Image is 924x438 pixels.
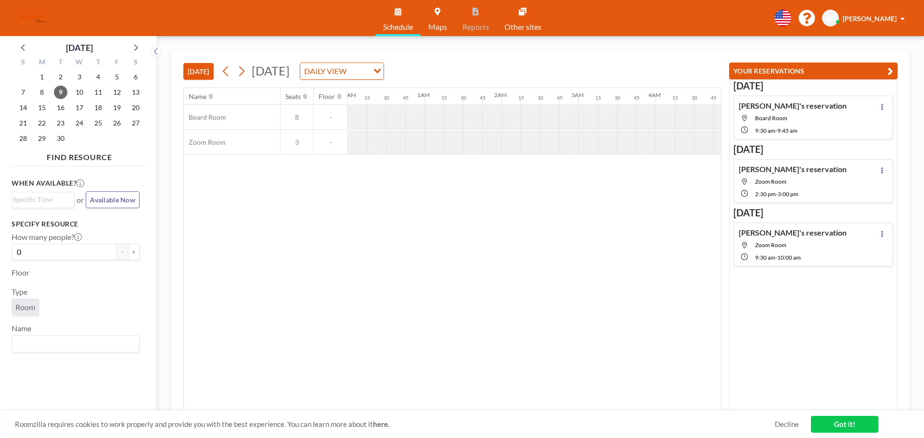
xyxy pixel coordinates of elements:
[778,190,798,198] span: 3:00 PM
[15,420,775,429] span: Roomzilla requires cookies to work properly and provide you with the best experience. You can lea...
[755,241,786,249] span: Zoom Room
[91,70,105,84] span: Thursday, September 4, 2025
[129,101,142,114] span: Saturday, September 20, 2025
[826,14,835,23] span: SD
[672,95,678,101] div: 15
[51,57,70,69] div: T
[54,70,67,84] span: Tuesday, September 2, 2025
[692,95,697,101] div: 30
[13,338,134,350] input: Search for option
[733,80,893,92] h3: [DATE]
[480,95,486,101] div: 45
[70,57,89,69] div: W
[129,86,142,99] span: Saturday, September 13, 2025
[54,132,67,145] span: Tuesday, September 30, 2025
[775,420,799,429] a: Decline
[73,70,86,84] span: Wednesday, September 3, 2025
[755,127,775,134] span: 9:30 AM
[89,57,107,69] div: T
[110,70,124,84] span: Friday, September 5, 2025
[538,95,543,101] div: 30
[557,95,563,101] div: 45
[739,228,847,238] h4: [PERSON_NAME]'s reservation
[66,41,93,54] div: [DATE]
[90,196,135,204] span: Available Now
[16,101,30,114] span: Sunday, September 14, 2025
[733,207,893,219] h3: [DATE]
[777,127,797,134] span: 9:45 AM
[755,254,775,261] span: 9:30 AM
[340,91,356,99] div: 12AM
[35,101,49,114] span: Monday, September 15, 2025
[775,127,777,134] span: -
[504,23,541,31] span: Other sites
[184,113,226,122] span: Board Room
[811,416,878,433] a: Got it!
[33,57,51,69] div: M
[281,138,313,147] span: 3
[128,244,140,260] button: +
[126,57,145,69] div: S
[13,194,69,205] input: Search for option
[12,232,82,242] label: How many people?
[16,116,30,130] span: Sunday, September 21, 2025
[14,57,33,69] div: S
[15,9,50,28] img: organization-logo
[300,63,384,79] div: Search for option
[843,14,897,23] span: [PERSON_NAME]
[777,254,801,261] span: 10:00 AM
[285,92,301,101] div: Seats
[634,95,640,101] div: 45
[462,23,489,31] span: Reports
[755,190,776,198] span: 2:30 PM
[518,95,524,101] div: 15
[733,143,893,155] h3: [DATE]
[12,287,27,297] label: Type
[35,116,49,130] span: Monday, September 22, 2025
[12,268,29,277] label: Floor
[494,91,507,99] div: 2AM
[73,86,86,99] span: Wednesday, September 10, 2025
[302,65,348,77] span: DAILY VIEW
[711,95,717,101] div: 45
[129,116,142,130] span: Saturday, September 27, 2025
[384,95,389,101] div: 30
[110,101,124,114] span: Friday, September 19, 2025
[12,220,140,228] h3: Specify resource
[281,113,313,122] span: 8
[314,113,347,122] span: -
[755,178,786,185] span: Zoom Room
[54,101,67,114] span: Tuesday, September 16, 2025
[615,95,620,101] div: 30
[91,101,105,114] span: Thursday, September 18, 2025
[189,92,206,101] div: Name
[35,86,49,99] span: Monday, September 8, 2025
[417,91,430,99] div: 1AM
[107,57,126,69] div: F
[571,91,584,99] div: 3AM
[441,95,447,101] div: 15
[364,95,370,101] div: 15
[729,63,898,79] button: YOUR RESERVATIONS
[116,244,128,260] button: -
[776,190,778,198] span: -
[110,86,124,99] span: Friday, September 12, 2025
[16,86,30,99] span: Sunday, September 7, 2025
[73,101,86,114] span: Wednesday, September 17, 2025
[35,70,49,84] span: Monday, September 1, 2025
[428,23,447,31] span: Maps
[739,164,847,174] h4: [PERSON_NAME]'s reservation
[129,70,142,84] span: Saturday, September 6, 2025
[86,191,140,208] button: Available Now
[252,63,290,78] span: [DATE]
[12,336,139,352] div: Search for option
[12,149,147,162] h4: FIND RESOURCE
[12,324,31,333] label: Name
[91,86,105,99] span: Thursday, September 11, 2025
[648,91,661,99] div: 4AM
[77,195,84,205] span: or
[595,95,601,101] div: 15
[12,192,74,207] div: Search for option
[73,116,86,130] span: Wednesday, September 24, 2025
[349,65,368,77] input: Search for option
